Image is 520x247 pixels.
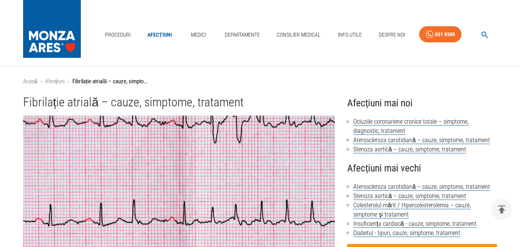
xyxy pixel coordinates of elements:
a: Despre Noi [376,27,408,43]
a: Ocluziile coronariene cronice totale – simptome, diagnostic, tratament [353,118,468,135]
a: Proceduri [102,27,134,43]
a: Consilier Medical [274,27,324,43]
h4: Afecțiuni mai vechi [347,160,497,176]
button: delete [491,199,512,220]
a: Stenoza aortică – cauze, simptome, tratament [353,192,466,200]
a: Stenoza aortică – cauze, simptome, tratament [353,146,466,153]
a: Afecțiuni [45,78,65,85]
a: Diabetul - tipuri, cauze, simptome, tratament [353,229,460,237]
a: Departamente [222,27,263,43]
p: Fibrilație atrială – cauze, simptome, tratament [72,77,149,86]
a: Afecțiuni [144,27,175,43]
div: 031 9300 [435,30,455,39]
a: Info Utile [335,27,365,43]
li: › [68,77,69,86]
a: Medici [186,27,211,43]
a: Insuficiența cardiacă - cauze, simptome, tratament [353,220,476,228]
nav: breadcrumb [23,77,497,86]
h1: Fibrilație atrială – cauze, simptome, tratament [23,95,335,109]
li: › [40,77,42,86]
a: Acasă [23,78,37,85]
h4: Afecțiuni mai noi [347,95,497,111]
a: Colesterolul mărit / Hipercolesterolemia – cauze, simptome și tratament [353,202,471,218]
a: Ateroscleroza carotidiană – cauze, simptome, tratament [353,136,490,144]
a: 031 9300 [419,26,461,43]
a: Ateroscleroza carotidiană – cauze, simptome, tratament [353,183,490,191]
